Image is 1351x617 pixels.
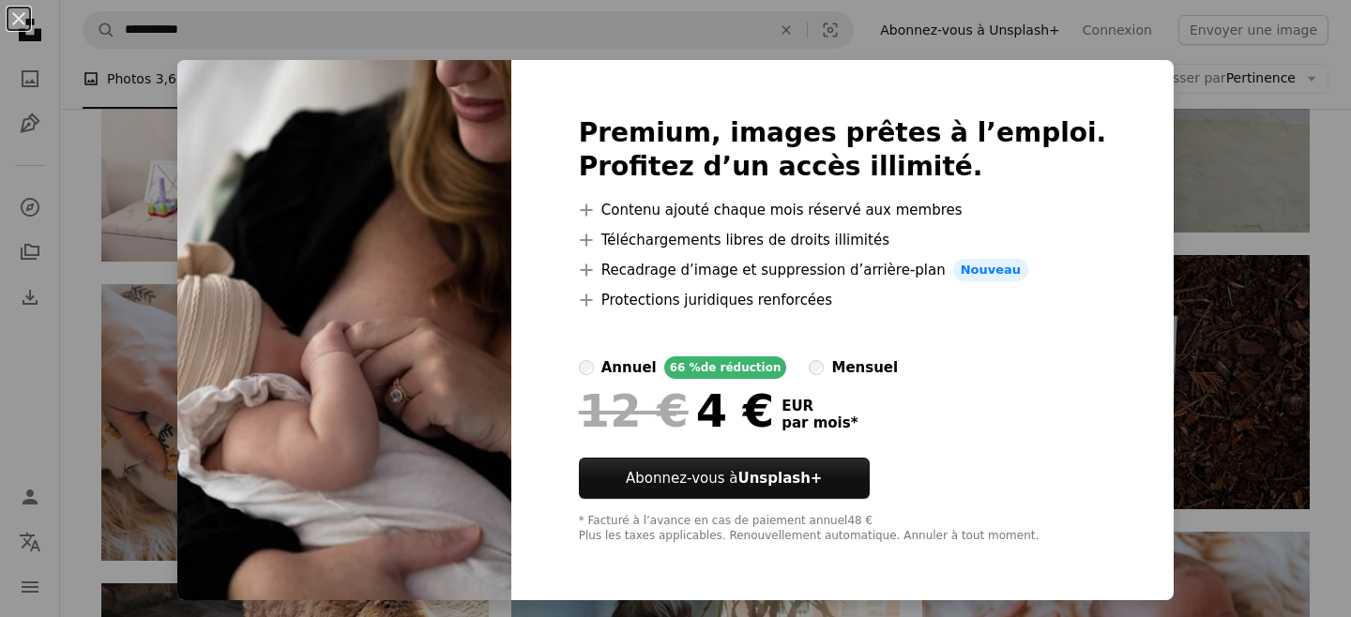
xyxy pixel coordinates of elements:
div: 66 % de réduction [664,356,787,379]
li: Recadrage d’image et suppression d’arrière-plan [579,259,1107,281]
button: Abonnez-vous àUnsplash+ [579,458,870,499]
input: mensuel [809,360,824,375]
h2: Premium, images prêtes à l’emploi. Profitez d’un accès illimité. [579,116,1107,184]
li: Téléchargements libres de droits illimités [579,229,1107,251]
span: 12 € [579,386,689,435]
div: annuel [601,356,657,379]
div: * Facturé à l’avance en cas de paiement annuel 48 € Plus les taxes applicables. Renouvellement au... [579,514,1107,544]
li: Protections juridiques renforcées [579,289,1107,311]
span: Nouveau [953,259,1028,281]
div: mensuel [831,356,898,379]
strong: Unsplash+ [737,470,822,487]
li: Contenu ajouté chaque mois réservé aux membres [579,199,1107,221]
input: annuel66 %de réduction [579,360,594,375]
div: 4 € [579,386,774,435]
span: par mois * [782,414,858,431]
img: premium_photo-1665788376536-e0564389d5a7 [177,60,511,600]
span: EUR [782,398,858,414]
